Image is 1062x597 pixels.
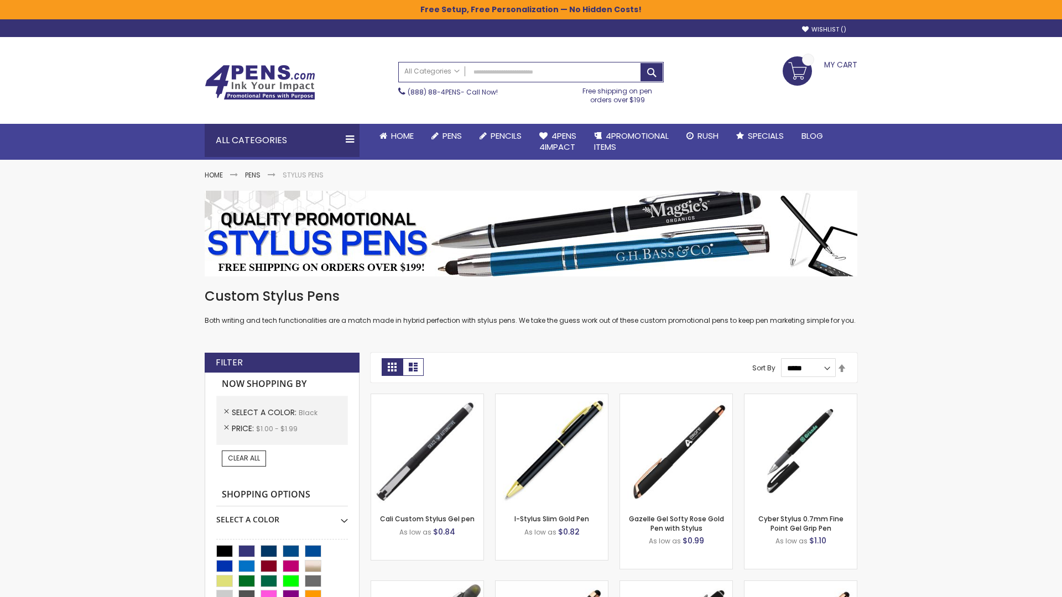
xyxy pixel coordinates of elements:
[471,124,530,148] a: Pencils
[496,394,608,403] a: I-Stylus Slim Gold-Black
[752,363,775,373] label: Sort By
[649,536,681,546] span: As low as
[585,124,678,160] a: 4PROMOTIONALITEMS
[801,130,823,142] span: Blog
[683,535,704,546] span: $0.99
[809,535,826,546] span: $1.10
[216,483,348,507] strong: Shopping Options
[228,453,260,463] span: Clear All
[408,87,461,97] a: (888) 88-4PENS
[629,514,724,532] a: Gazelle Gel Softy Rose Gold Pen with Stylus
[678,124,727,148] a: Rush
[205,124,360,157] div: All Categories
[524,527,556,537] span: As low as
[399,527,431,537] span: As low as
[423,124,471,148] a: Pens
[404,67,460,76] span: All Categories
[530,124,585,160] a: 4Pens4impact
[727,124,793,148] a: Specials
[371,394,483,506] img: Cali Custom Stylus Gel pen-Black
[748,130,784,142] span: Specials
[442,130,462,142] span: Pens
[205,287,857,305] h1: Custom Stylus Pens
[620,394,732,403] a: Gazelle Gel Softy Rose Gold Pen with Stylus-Black
[245,170,261,180] a: Pens
[697,130,719,142] span: Rush
[299,408,317,417] span: Black
[205,170,223,180] a: Home
[205,191,857,276] img: Stylus Pens
[594,130,669,153] span: 4PROMOTIONAL ITEMS
[571,82,664,104] div: Free shipping on pen orders over $199
[205,65,315,100] img: 4Pens Custom Pens and Promotional Products
[382,358,403,376] strong: Grid
[620,394,732,506] img: Gazelle Gel Softy Rose Gold Pen with Stylus-Black
[371,124,423,148] a: Home
[371,394,483,403] a: Cali Custom Stylus Gel pen-Black
[491,130,522,142] span: Pencils
[216,506,348,525] div: Select A Color
[391,130,414,142] span: Home
[758,514,844,532] a: Cyber Stylus 0.7mm Fine Point Gel Grip Pen
[745,394,857,403] a: Cyber Stylus 0.7mm Fine Point Gel Grip Pen-Black
[745,580,857,590] a: Gazelle Gel Softy Rose Gold Pen with Stylus - ColorJet-Black
[399,62,465,81] a: All Categories
[496,580,608,590] a: Islander Softy Rose Gold Gel Pen with Stylus-Black
[256,424,298,433] span: $1.00 - $1.99
[283,170,324,180] strong: Stylus Pens
[205,287,857,326] div: Both writing and tech functionalities are a match made in hybrid perfection with stylus pens. We ...
[216,357,243,369] strong: Filter
[232,423,256,434] span: Price
[216,373,348,396] strong: Now Shopping by
[380,514,475,523] a: Cali Custom Stylus Gel pen
[558,526,580,537] span: $0.82
[371,580,483,590] a: Souvenir® Jalan Highlighter Stylus Pen Combo-Black
[222,451,266,466] a: Clear All
[775,536,808,546] span: As low as
[433,526,455,537] span: $0.84
[408,87,498,97] span: - Call Now!
[232,407,299,418] span: Select A Color
[802,25,846,34] a: Wishlist
[620,580,732,590] a: Custom Soft Touch® Metal Pens with Stylus-Black
[496,394,608,506] img: I-Stylus Slim Gold-Black
[539,130,576,153] span: 4Pens 4impact
[514,514,589,523] a: I-Stylus Slim Gold Pen
[745,394,857,506] img: Cyber Stylus 0.7mm Fine Point Gel Grip Pen-Black
[793,124,832,148] a: Blog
